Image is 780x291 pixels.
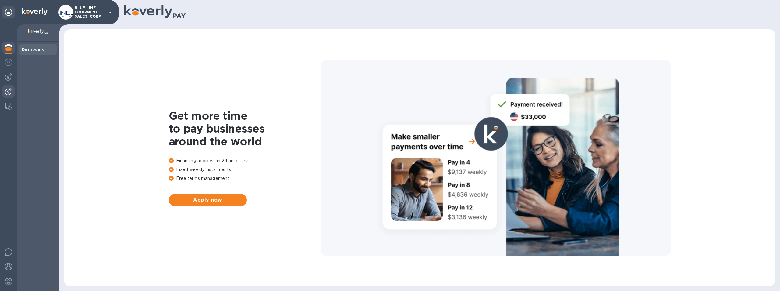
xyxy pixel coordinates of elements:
[22,8,48,15] img: Logo
[75,6,105,19] p: BLUE LINE EQUIPMENT SALES, CORP.
[22,47,45,52] b: Dashboard
[174,196,242,204] span: Apply now
[5,59,12,66] img: Foreign exchange
[169,194,247,206] button: Apply now
[169,109,321,148] h1: Get more time to pay businesses around the world
[169,158,321,164] p: Financing approval in 24 hrs or less.
[169,175,321,182] p: Free terms management.
[2,6,15,18] div: Unpin categories
[169,166,321,173] p: Fixed weekly installments.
